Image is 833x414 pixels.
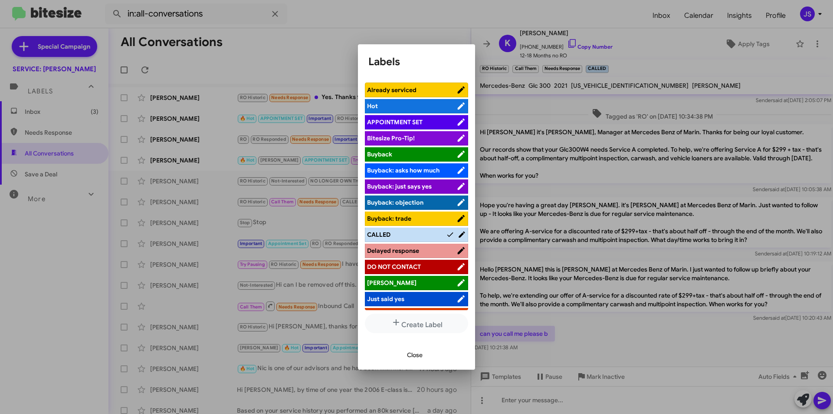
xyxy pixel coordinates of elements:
span: Already serviced [367,86,416,94]
span: Close [407,347,423,363]
span: Buyback: asks how much [367,166,439,174]
span: Buyback [367,150,392,158]
span: Bitesize Pro-Tip! [367,134,415,142]
span: Buyback: just says yes [367,182,432,190]
span: CALLED [367,231,390,238]
span: Buyback: trade [367,215,411,222]
span: Just said yes [367,295,404,303]
span: [PERSON_NAME] [367,279,416,287]
h1: Labels [368,55,465,69]
span: Hot [367,102,378,110]
span: Buyback: objection [367,199,423,206]
span: Delayed response [367,247,419,255]
button: Create Label [365,314,468,333]
span: DO NOT CONTACT [367,263,421,271]
button: Close [400,347,430,363]
span: APPOINTMENT SET [367,118,423,126]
